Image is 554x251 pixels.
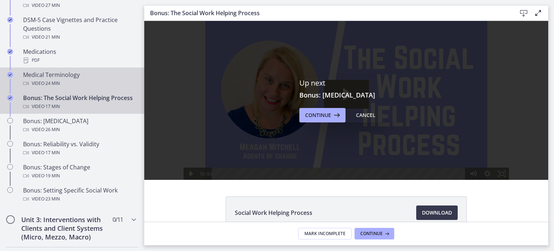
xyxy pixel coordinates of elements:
[44,102,60,111] span: · 17 min
[23,186,136,203] div: Bonus: Setting Specific Social Work
[23,33,136,42] div: Video
[7,49,13,55] i: Completed
[44,172,60,180] span: · 19 min
[44,1,60,10] span: · 27 min
[23,47,136,65] div: Medications
[23,16,136,42] div: DSM-5 Case Vignettes and Practice Questions
[23,140,136,157] div: Bonus: Reliability vs. Validity
[23,163,136,180] div: Bonus: Stages of Change
[44,125,60,134] span: · 26 min
[304,231,346,237] span: Mark Incomplete
[7,95,13,101] i: Completed
[44,33,60,42] span: · 21 min
[7,72,13,78] i: Completed
[356,111,375,120] div: Cancel
[180,59,225,88] button: Play Video: cls54hg5f39c72ohaqr0.mp4
[44,148,60,157] span: · 17 min
[73,147,318,159] div: Playbar
[150,9,505,17] h3: Bonus: The Social Work Helping Process
[350,108,381,122] button: Cancel
[23,148,136,157] div: Video
[416,205,458,220] a: Download
[23,172,136,180] div: Video
[23,117,136,134] div: Bonus: [MEDICAL_DATA]
[299,108,346,122] button: Continue
[355,228,394,239] button: Continue
[23,94,136,111] div: Bonus: The Social Work Helping Process
[23,70,136,88] div: Medical Terminology
[299,91,393,99] h3: Bonus: [MEDICAL_DATA]
[23,102,136,111] div: Video
[39,147,54,159] button: Play Video
[44,79,60,88] span: · 24 min
[305,111,331,120] span: Continue
[7,17,13,23] i: Completed
[23,1,136,10] div: Video
[298,228,352,239] button: Mark Incomplete
[21,215,109,241] h2: Unit 3: Interventions with Clients and Client Systems (Micro, Mezzo, Macro)
[113,215,123,224] span: 0 / 11
[44,195,60,203] span: · 23 min
[23,79,136,88] div: Video
[321,147,336,159] button: Mute
[23,56,136,65] div: PDF
[360,231,383,237] span: Continue
[350,147,365,159] button: Fullscreen
[23,195,136,203] div: Video
[299,78,393,88] p: Up next
[23,125,136,134] div: Video
[235,208,312,217] span: Social Work Helping Process
[336,147,350,159] button: Show settings menu
[422,208,452,217] span: Download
